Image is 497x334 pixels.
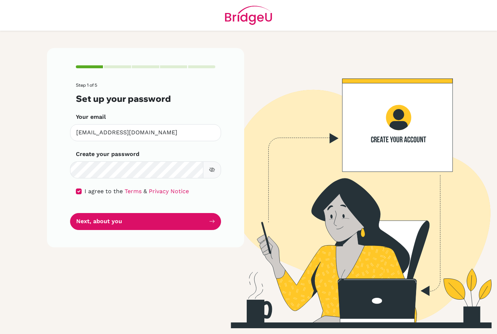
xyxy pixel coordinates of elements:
[149,188,189,195] a: Privacy Notice
[70,213,221,230] button: Next, about you
[76,150,139,159] label: Create your password
[143,188,147,195] span: &
[70,124,221,141] input: Insert your email*
[76,82,97,88] span: Step 1 of 5
[125,188,142,195] a: Terms
[76,94,215,104] h3: Set up your password
[85,188,123,195] span: I agree to the
[76,113,106,121] label: Your email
